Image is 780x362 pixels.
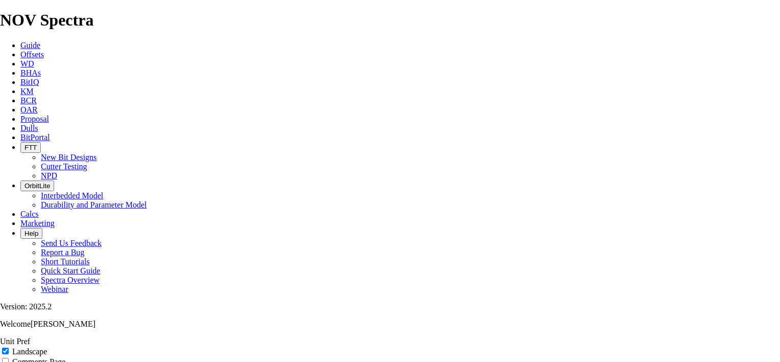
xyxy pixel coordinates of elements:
[41,191,103,200] a: Interbedded Model
[41,257,90,266] a: Short Tutorials
[20,69,41,77] a: BHAs
[41,248,84,257] a: Report a Bug
[20,59,34,68] a: WD
[25,182,50,190] span: OrbitLite
[25,230,38,237] span: Help
[20,115,49,123] a: Proposal
[25,144,37,151] span: FTT
[20,78,39,86] a: BitIQ
[41,162,87,171] a: Cutter Testing
[12,347,47,356] label: Landscape
[20,133,50,142] a: BitPortal
[20,142,41,153] button: FTT
[20,210,39,218] a: Calcs
[41,153,96,162] a: New Bit Designs
[20,228,42,239] button: Help
[41,276,100,284] a: Spectra Overview
[20,87,34,96] a: KM
[41,200,147,209] a: Durability and Parameter Model
[31,320,95,328] span: [PERSON_NAME]
[20,124,38,132] a: Dulls
[41,239,102,247] a: Send Us Feedback
[20,41,40,50] a: Guide
[20,180,54,191] button: OrbitLite
[20,219,55,228] a: Marketing
[41,171,57,180] a: NPD
[41,285,68,293] a: Webinar
[41,266,100,275] a: Quick Start Guide
[20,96,37,105] a: BCR
[20,50,44,59] a: Offsets
[20,105,38,114] a: OAR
